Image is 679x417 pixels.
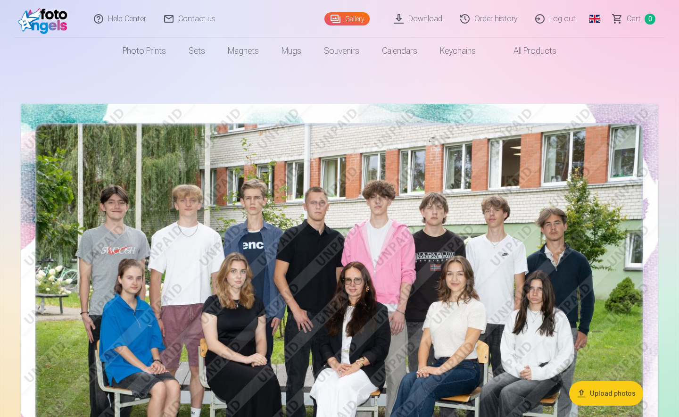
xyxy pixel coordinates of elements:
[645,14,655,25] span: 0
[111,38,177,64] a: Photo prints
[487,38,568,64] a: All products
[177,38,216,64] a: Sets
[429,38,487,64] a: Keychains
[216,38,270,64] a: Magnets
[18,4,72,34] img: /fa1
[371,38,429,64] a: Calendars
[569,381,643,406] button: Upload photos
[324,12,370,25] a: Gallery
[270,38,313,64] a: Mugs
[627,13,641,25] span: Сart
[313,38,371,64] a: Souvenirs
